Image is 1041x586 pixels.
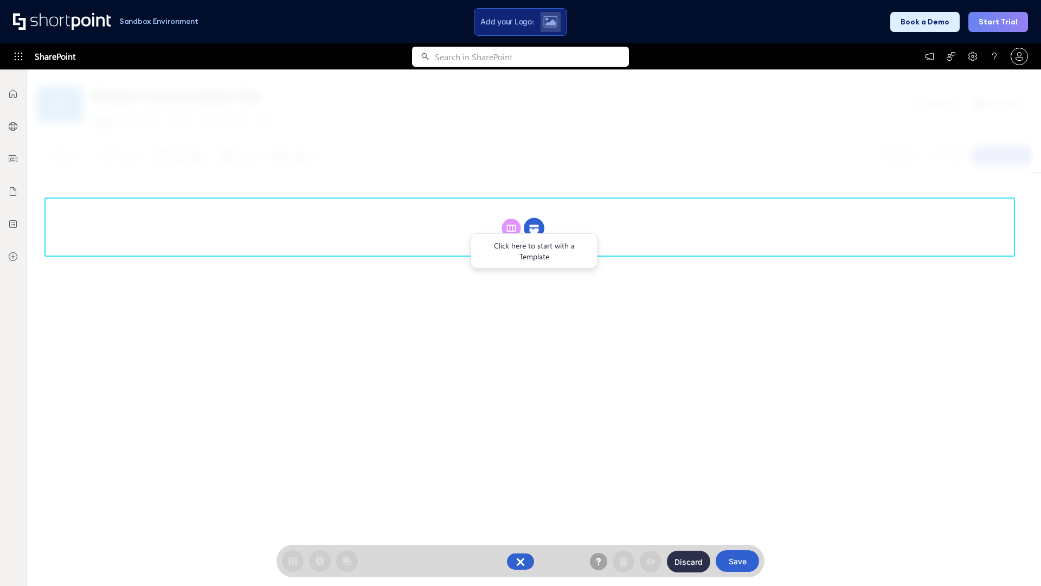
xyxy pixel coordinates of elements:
[716,550,759,572] button: Save
[890,12,960,32] button: Book a Demo
[968,12,1028,32] button: Start Trial
[543,16,557,28] img: Upload logo
[119,18,198,24] h1: Sandbox Environment
[987,534,1041,586] iframe: Chat Widget
[35,43,75,69] span: SharePoint
[435,47,629,67] input: Search in SharePoint
[480,17,534,27] span: Add your Logo:
[667,551,710,572] button: Discard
